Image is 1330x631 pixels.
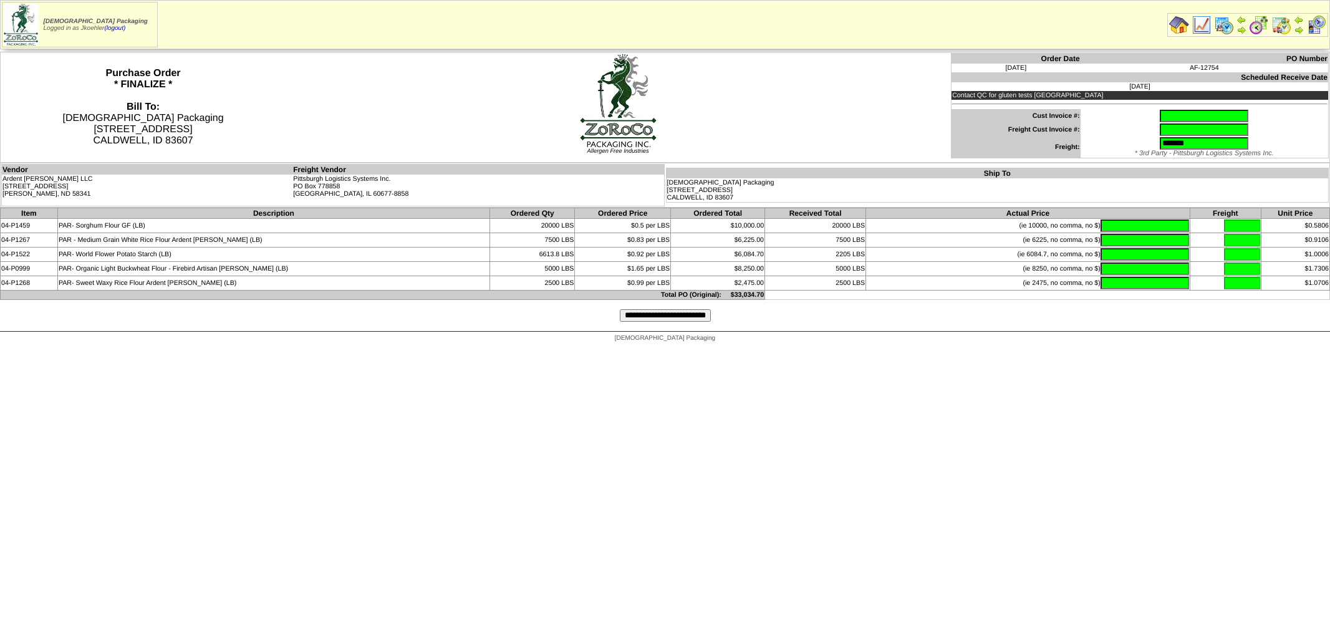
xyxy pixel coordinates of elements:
img: calendarcustomer.gif [1306,15,1326,35]
td: $0.5 per LBS [575,219,671,233]
th: Ship To [666,168,1329,179]
img: calendarinout.gif [1271,15,1291,35]
th: Ordered Total [671,208,765,219]
td: $6,084.70 [671,248,765,262]
th: PO Number [1081,54,1329,64]
td: 2205 LBS [765,248,866,262]
td: PAR- Organic Light Buckwheat Flour - Firebird Artisan [PERSON_NAME] (LB) [57,262,489,276]
td: $1.0006 [1261,248,1329,262]
td: PAR- Sorghum Flour GF (LB) [57,219,489,233]
td: Freight Cust Invoice #: [952,123,1081,137]
td: Pittsburgh Logistics Systems Inc. PO Box 778858 [GEOGRAPHIC_DATA], IL 60677-8858 [292,175,664,206]
td: 04-P1268 [1,276,58,291]
td: $8,250.00 [671,262,765,276]
strong: Bill To: [127,102,160,112]
td: $0.5806 [1261,219,1329,233]
img: calendarprod.gif [1214,15,1234,35]
td: 2500 LBS [490,276,575,291]
th: Purchase Order * FINALIZE * [1,52,286,163]
td: $1.7306 [1261,262,1329,276]
td: PAR- Sweet Waxy Rice Flour Ardent [PERSON_NAME] (LB) [57,276,489,291]
th: Item [1,208,58,219]
td: PAR- World Flower Potato Starch (LB) [57,248,489,262]
th: Order Date [952,54,1081,64]
img: home.gif [1169,15,1189,35]
img: logoBig.jpg [579,53,657,148]
td: 04-P1459 [1,219,58,233]
span: Logged in as Jkoehler [44,18,148,32]
td: 04-P1267 [1,233,58,248]
img: arrowright.gif [1294,25,1304,35]
th: Ordered Price [575,208,671,219]
td: Total PO (Original): $33,034.70 [1,291,765,300]
span: Allergen Free Industries [587,148,649,154]
td: 04-P1522 [1,248,58,262]
th: Scheduled Receive Date [952,72,1329,82]
td: 2500 LBS [765,276,866,291]
td: (ie 6084.7, no comma, no $) [866,248,1190,262]
td: $1.65 per LBS [575,262,671,276]
td: (ie 2475, no comma, no $) [866,276,1190,291]
td: (ie 6225, no comma, no $) [866,233,1190,248]
span: * 3rd Party - Pittsburgh Logistics Systems Inc. [1135,150,1274,157]
span: [DEMOGRAPHIC_DATA] Packaging [STREET_ADDRESS] CALDWELL, ID 83607 [62,102,223,146]
th: Received Total [765,208,866,219]
th: Actual Price [866,208,1190,219]
td: Freight: [952,137,1081,158]
th: Freight Vendor [292,165,664,175]
td: 6613.8 LBS [490,248,575,262]
a: (logout) [104,25,125,32]
span: [DEMOGRAPHIC_DATA] Packaging [615,335,715,342]
td: $1.0706 [1261,276,1329,291]
img: line_graph.gif [1192,15,1212,35]
img: arrowleft.gif [1236,15,1246,25]
td: 5000 LBS [765,262,866,276]
span: [DEMOGRAPHIC_DATA] Packaging [44,18,148,25]
td: 7500 LBS [765,233,866,248]
td: 20000 LBS [490,219,575,233]
td: AF-12754 [1081,64,1329,72]
td: [DATE] [952,82,1329,91]
td: Ardent [PERSON_NAME] LLC [STREET_ADDRESS] [PERSON_NAME], ND 58341 [2,175,293,206]
td: [DATE] [952,64,1081,72]
td: $6,225.00 [671,233,765,248]
th: Ordered Qty [490,208,575,219]
td: $0.92 per LBS [575,248,671,262]
td: $0.99 per LBS [575,276,671,291]
td: Cust Invoice #: [952,109,1081,123]
td: $0.9106 [1261,233,1329,248]
td: $10,000.00 [671,219,765,233]
td: (ie 10000, no comma, no $) [866,219,1190,233]
td: [DEMOGRAPHIC_DATA] Packaging [STREET_ADDRESS] CALDWELL, ID 83607 [666,178,1329,203]
td: 20000 LBS [765,219,866,233]
th: Freight [1190,208,1261,219]
img: arrowleft.gif [1294,15,1304,25]
img: calendarblend.gif [1249,15,1269,35]
td: Contact QC for gluten tests [GEOGRAPHIC_DATA] [952,91,1329,100]
td: (ie 8250, no comma, no $) [866,262,1190,276]
td: 7500 LBS [490,233,575,248]
td: $2,475.00 [671,276,765,291]
th: Description [57,208,489,219]
img: zoroco-logo-small.webp [4,4,38,46]
td: PAR - Medium Grain White Rice Flour Ardent [PERSON_NAME] (LB) [57,233,489,248]
td: $0.83 per LBS [575,233,671,248]
td: 5000 LBS [490,262,575,276]
td: 04-P0999 [1,262,58,276]
th: Vendor [2,165,293,175]
img: arrowright.gif [1236,25,1246,35]
th: Unit Price [1261,208,1329,219]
